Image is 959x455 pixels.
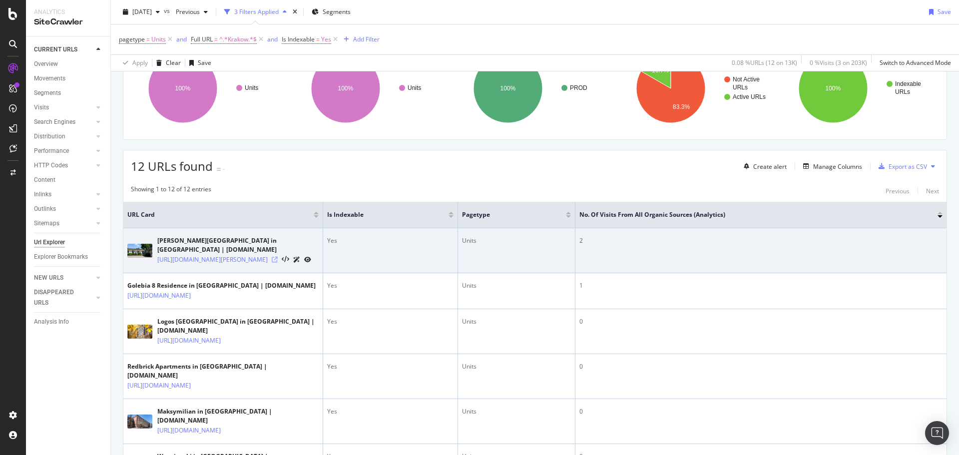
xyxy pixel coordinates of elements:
[151,32,166,46] span: Units
[294,45,452,132] svg: A chart.
[462,281,571,290] div: Units
[34,273,93,283] a: NEW URLS
[34,317,103,327] a: Analysis Info
[799,160,862,172] button: Manage Columns
[234,7,279,16] div: 3 Filters Applied
[34,175,103,185] a: Content
[127,415,152,429] img: main image
[282,35,315,43] span: Is Indexable
[119,55,148,71] button: Apply
[926,187,939,195] div: Next
[34,160,68,171] div: HTTP Codes
[34,73,103,84] a: Movements
[176,35,187,43] div: and
[131,45,289,132] svg: A chart.
[895,80,921,87] text: Indexable
[127,244,152,258] img: main image
[34,44,93,55] a: CURRENT URLS
[34,189,51,200] div: Inlinks
[327,407,454,416] div: Yes
[327,317,454,326] div: Yes
[408,84,421,91] text: Units
[34,73,65,84] div: Movements
[157,336,221,346] a: [URL][DOMAIN_NAME]
[119,4,164,20] button: [DATE]
[34,252,103,262] a: Explorer Bookmarks
[34,88,61,98] div: Segments
[34,175,55,185] div: Content
[652,67,669,74] text: 16.7%
[579,281,943,290] div: 1
[327,210,434,219] span: Is Indexable
[127,210,311,219] span: URL Card
[131,185,211,197] div: Showing 1 to 12 of 12 entries
[34,218,59,229] div: Sitemaps
[223,165,225,173] div: -
[219,32,257,46] span: ^.*Krakow.*$
[172,7,200,16] span: Previous
[500,85,516,92] text: 100%
[733,93,766,100] text: Active URLs
[34,237,103,248] a: Url Explorer
[813,162,862,171] div: Manage Columns
[293,254,300,265] a: AI Url Details
[34,189,93,200] a: Inlinks
[316,35,320,43] span: =
[338,85,353,92] text: 100%
[157,255,268,265] a: [URL][DOMAIN_NAME][PERSON_NAME]
[291,7,299,17] div: times
[34,146,93,156] a: Performance
[166,58,181,67] div: Clear
[570,84,587,91] text: PROD
[673,103,690,110] text: 83.3%
[185,55,211,71] button: Save
[753,162,787,171] div: Create alert
[34,237,65,248] div: Url Explorer
[875,158,927,174] button: Export as CSV
[886,185,910,197] button: Previous
[810,58,867,67] div: 0 % Visits ( 3 on 203K )
[926,185,939,197] button: Next
[323,7,351,16] span: Segments
[579,407,943,416] div: 0
[267,35,278,43] div: and
[34,218,93,229] a: Sitemaps
[353,35,380,43] div: Add Filter
[781,45,939,132] svg: A chart.
[146,35,150,43] span: =
[889,162,927,171] div: Export as CSV
[176,34,187,44] button: and
[579,317,943,326] div: 0
[826,85,841,92] text: 100%
[132,58,148,67] div: Apply
[172,4,212,20] button: Previous
[34,273,63,283] div: NEW URLS
[132,7,152,16] span: 2025 Sep. 29th
[619,45,777,132] svg: A chart.
[579,210,923,219] span: No. of Visits from All Organic Sources (Analytics)
[157,407,319,425] div: Maksymilian in [GEOGRAPHIC_DATA] | [DOMAIN_NAME]
[34,287,84,308] div: DISAPPEARED URLS
[34,8,102,16] div: Analytics
[34,59,103,69] a: Overview
[127,325,152,339] img: main image
[127,291,191,301] a: [URL][DOMAIN_NAME]
[157,317,319,335] div: Logos [GEOGRAPHIC_DATA] in [GEOGRAPHIC_DATA] | [DOMAIN_NAME]
[127,381,191,391] a: [URL][DOMAIN_NAME]
[34,16,102,28] div: SiteCrawler
[740,158,787,174] button: Create alert
[119,35,145,43] span: pagetype
[733,84,748,91] text: URLs
[34,252,88,262] div: Explorer Bookmarks
[198,58,211,67] div: Save
[579,362,943,371] div: 0
[34,117,75,127] div: Search Engines
[304,254,311,265] a: URL Inspection
[34,102,93,113] a: Visits
[340,33,380,45] button: Add Filter
[127,362,319,380] div: Redbrick Apartments in [GEOGRAPHIC_DATA] | [DOMAIN_NAME]
[456,45,614,132] svg: A chart.
[462,236,571,245] div: Units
